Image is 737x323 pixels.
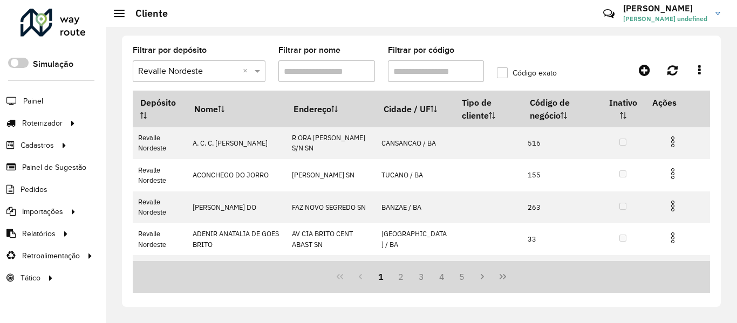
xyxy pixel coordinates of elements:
td: TUCANO / BA [376,159,454,191]
label: Filtrar por depósito [133,44,207,57]
span: Painel de Sugestão [22,162,86,173]
button: 3 [411,266,432,287]
label: Código exato [497,67,557,79]
a: Contato Rápido [597,2,620,25]
td: ACONCHEGO DO JORRO [187,159,286,191]
td: 263 [522,191,601,223]
h3: [PERSON_NAME] [623,3,707,13]
td: A. C. C. [PERSON_NAME] [187,127,286,159]
td: R IO M DO NASCIMENTO SN [286,255,376,287]
span: [PERSON_NAME] undefined [623,14,707,24]
td: 33 [522,223,601,255]
td: [PERSON_NAME] SN [286,159,376,191]
td: TUCANO / BA [376,255,454,287]
th: Endereço [286,91,376,127]
td: AV CIA BRITO CENT ABAST SN [286,223,376,255]
th: Tipo de cliente [454,91,522,127]
td: Revalle Nordeste [133,191,187,223]
button: 4 [432,266,452,287]
th: Cidade / UF [376,91,454,127]
th: Ações [645,91,709,114]
span: Roteirizador [22,118,63,129]
th: Nome [187,91,286,127]
span: Cadastros [21,140,54,151]
td: Revalle Nordeste [133,255,187,287]
span: Tático [21,272,40,284]
td: BANZAE / BA [376,191,454,223]
span: Clear all [243,65,252,78]
td: [PERSON_NAME] [187,255,286,287]
td: [GEOGRAPHIC_DATA] / BA [376,223,454,255]
td: 516 [522,127,601,159]
button: 1 [371,266,391,287]
td: [PERSON_NAME] DO [187,191,286,223]
label: Simulação [33,58,73,71]
span: Retroalimentação [22,250,80,262]
h2: Cliente [125,8,168,19]
button: 2 [391,266,411,287]
span: Importações [22,206,63,217]
td: Revalle Nordeste [133,159,187,191]
td: ADENIR ANATALIA DE GOES BRITO [187,223,286,255]
span: Painel [23,95,43,107]
button: 5 [452,266,473,287]
label: Filtrar por código [388,44,454,57]
td: Revalle Nordeste [133,223,187,255]
td: R ORA [PERSON_NAME] S/N SN [286,127,376,159]
button: Last Page [493,266,513,287]
span: Pedidos [21,184,47,195]
span: Relatórios [22,228,56,239]
td: FAZ NOVO SEGREDO SN [286,191,376,223]
button: Next Page [472,266,493,287]
td: Revalle Nordeste [133,127,187,159]
th: Depósito [133,91,187,127]
th: Inativo [601,91,645,127]
td: 155 [522,159,601,191]
td: CANSANCAO / BA [376,127,454,159]
th: Código de negócio [522,91,601,127]
td: 186 [522,255,601,287]
label: Filtrar por nome [278,44,340,57]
